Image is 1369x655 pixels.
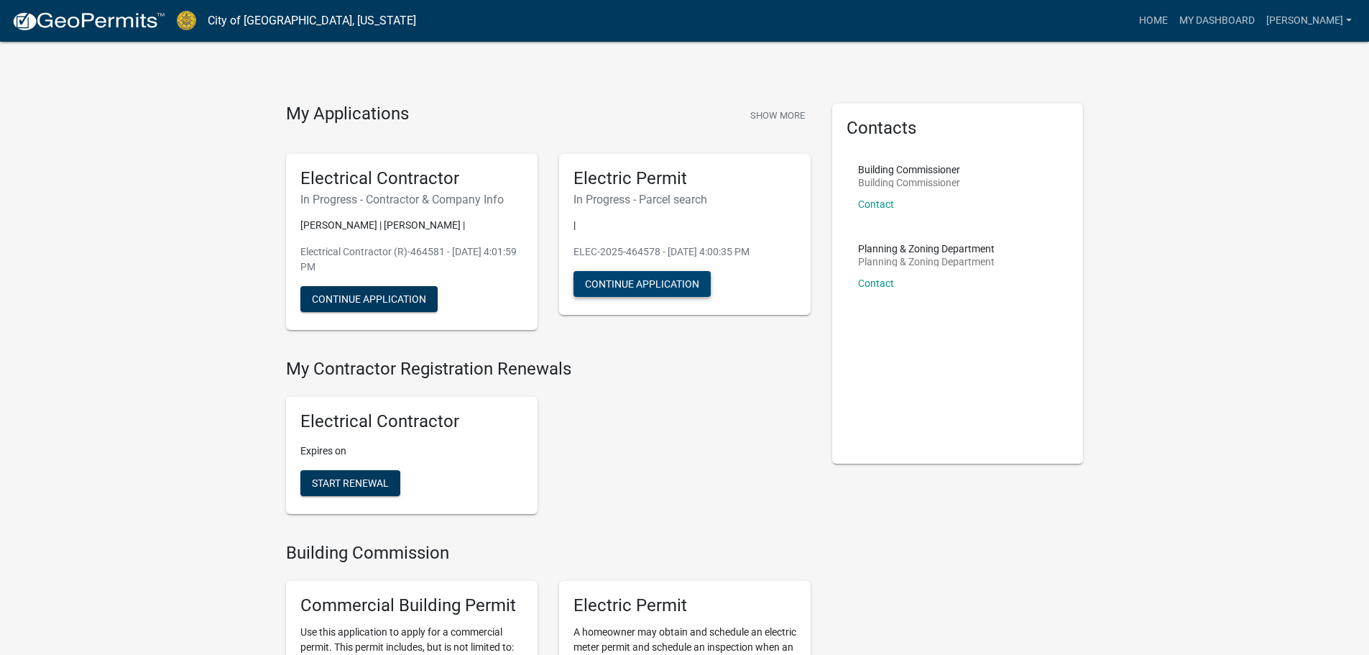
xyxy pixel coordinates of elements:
[208,9,416,33] a: City of [GEOGRAPHIC_DATA], [US_STATE]
[573,193,796,206] h6: In Progress - Parcel search
[300,444,523,459] p: Expires on
[300,411,523,432] h5: Electrical Contractor
[858,244,995,254] p: Planning & Zoning Department
[286,543,811,564] h4: Building Commission
[286,359,811,380] h4: My Contractor Registration Renewals
[300,286,438,312] button: Continue Application
[1133,7,1174,35] a: Home
[573,271,711,297] button: Continue Application
[286,104,409,125] h4: My Applications
[573,218,796,233] p: |
[745,104,811,127] button: Show More
[573,595,796,616] h5: Electric Permit
[1174,7,1260,35] a: My Dashboard
[286,359,811,526] wm-registration-list-section: My Contractor Registration Renewals
[858,257,995,267] p: Planning & Zoning Department
[177,11,196,30] img: City of Jeffersonville, Indiana
[300,595,523,616] h5: Commercial Building Permit
[312,477,389,489] span: Start Renewal
[573,168,796,189] h5: Electric Permit
[300,168,523,189] h5: Electrical Contractor
[300,218,523,233] p: [PERSON_NAME] | [PERSON_NAME] |
[847,118,1069,139] h5: Contacts
[858,165,960,175] p: Building Commissioner
[573,244,796,260] p: ELEC-2025-464578 - [DATE] 4:00:35 PM
[858,278,894,289] a: Contact
[300,193,523,206] h6: In Progress - Contractor & Company Info
[300,470,400,496] button: Start Renewal
[858,198,894,210] a: Contact
[1260,7,1358,35] a: [PERSON_NAME]
[300,244,523,275] p: Electrical Contractor (R)-464581 - [DATE] 4:01:59 PM
[858,178,960,188] p: Building Commissioner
